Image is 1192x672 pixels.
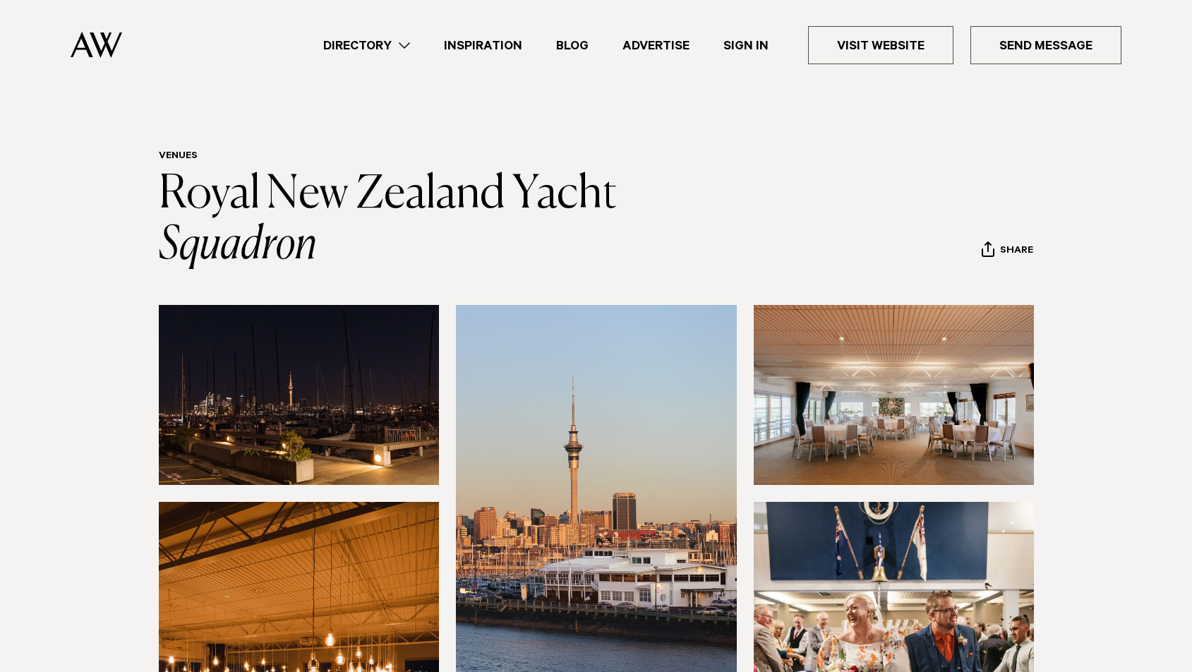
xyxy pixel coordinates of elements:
[808,26,953,64] a: Visit Website
[970,26,1121,64] a: Send Message
[606,36,706,55] a: Advertise
[981,241,1034,262] button: Share
[159,305,440,485] img: auckland waterfront wedding venue
[427,36,539,55] a: Inspiration
[159,151,198,162] a: Venues
[306,36,427,55] a: Directory
[539,36,606,55] a: Blog
[159,172,624,268] a: Royal New Zealand Yacht Squadron
[71,32,122,58] img: Auckland Weddings Logo
[1000,245,1033,258] span: Share
[754,305,1035,485] img: indoor wedding reception auckland
[706,36,785,55] a: Sign In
